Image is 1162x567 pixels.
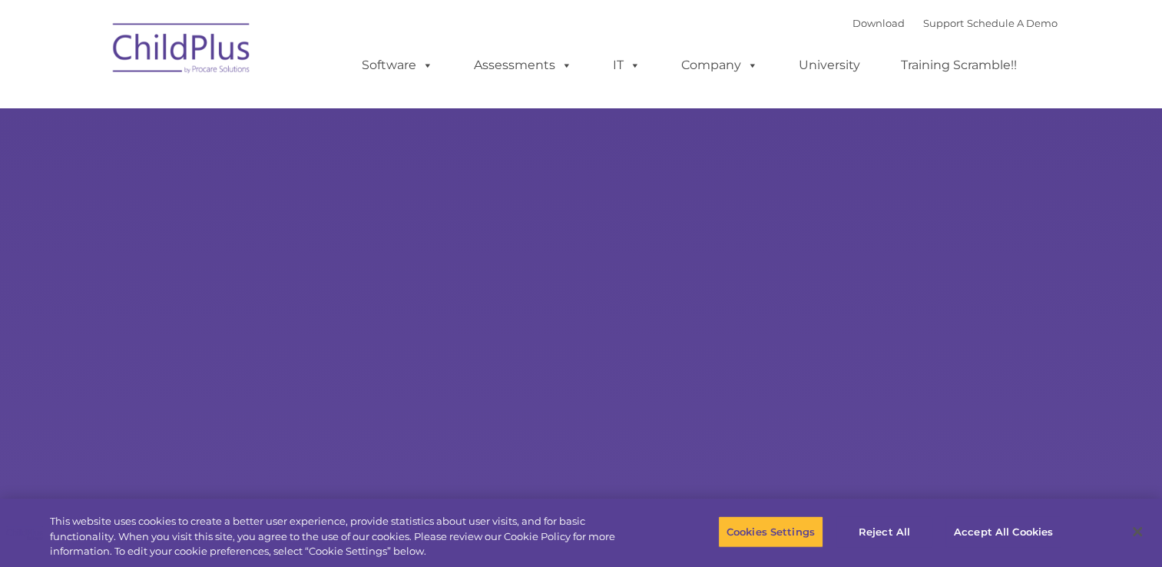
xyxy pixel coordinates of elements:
a: IT [598,50,656,81]
a: Support [923,17,964,29]
font: | [852,17,1058,29]
button: Close [1121,515,1154,549]
button: Reject All [836,516,932,548]
a: Company [666,50,773,81]
a: Schedule A Demo [967,17,1058,29]
button: Cookies Settings [718,516,823,548]
div: This website uses cookies to create a better user experience, provide statistics about user visit... [50,514,639,559]
img: ChildPlus by Procare Solutions [105,12,259,89]
a: Software [346,50,449,81]
button: Accept All Cookies [945,516,1061,548]
a: University [783,50,876,81]
a: Training Scramble!! [886,50,1032,81]
a: Download [852,17,905,29]
a: Assessments [459,50,588,81]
